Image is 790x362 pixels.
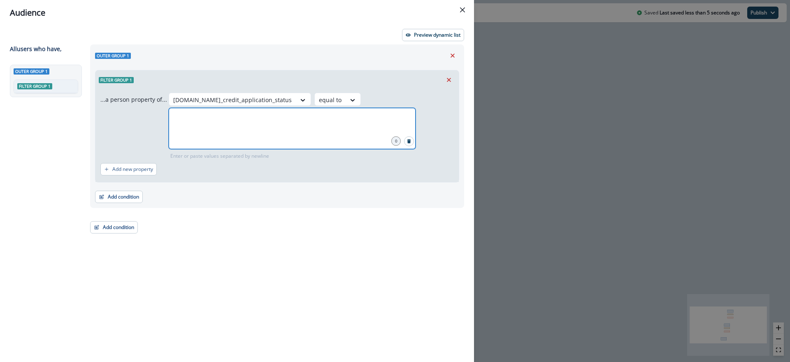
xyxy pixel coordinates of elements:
[442,74,455,86] button: Remove
[10,7,464,19] div: Audience
[446,49,459,62] button: Remove
[112,166,153,172] p: Add new property
[100,95,167,104] p: ...a person property of...
[402,29,464,41] button: Preview dynamic list
[17,83,52,89] span: Filter group 1
[414,32,460,38] p: Preview dynamic list
[391,136,401,146] div: 0
[95,191,143,203] button: Add condition
[404,136,414,146] button: Search
[169,152,271,160] p: Enter or paste values separated by newline
[99,77,134,83] span: Filter group 1
[10,44,62,53] p: All user s who have,
[100,163,157,175] button: Add new property
[456,3,469,16] button: Close
[95,53,131,59] span: Outer group 1
[14,68,49,75] span: Outer group 1
[90,221,138,234] button: Add condition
